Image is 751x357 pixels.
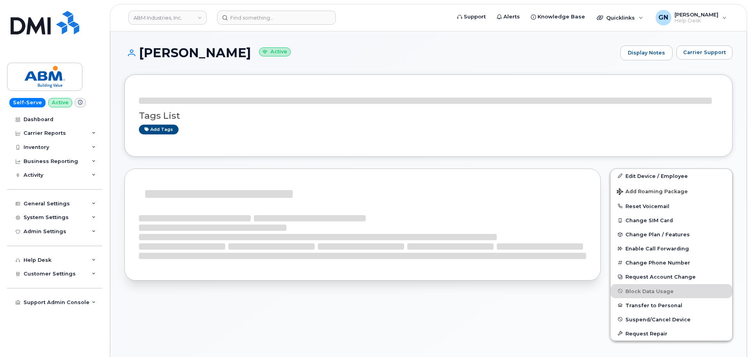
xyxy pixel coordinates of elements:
span: Enable Call Forwarding [625,246,689,252]
button: Transfer to Personal [611,298,732,312]
span: Carrier Support [683,49,726,56]
button: Block Data Usage [611,284,732,298]
button: Suspend/Cancel Device [611,312,732,326]
button: Add Roaming Package [611,183,732,199]
h1: [PERSON_NAME] [124,46,616,60]
span: Change Plan / Features [625,232,690,237]
button: Reset Voicemail [611,199,732,213]
small: Active [259,47,291,56]
h3: Tags List [139,111,718,121]
button: Change Phone Number [611,256,732,270]
span: Suspend/Cancel Device [625,316,691,322]
button: Carrier Support [676,45,733,60]
button: Change SIM Card [611,213,732,227]
button: Request Repair [611,326,732,341]
a: Edit Device / Employee [611,169,732,183]
button: Change Plan / Features [611,227,732,241]
a: Display Notes [620,45,673,60]
button: Enable Call Forwarding [611,241,732,256]
button: Request Account Change [611,270,732,284]
span: Add Roaming Package [617,188,688,196]
a: Add tags [139,125,179,134]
